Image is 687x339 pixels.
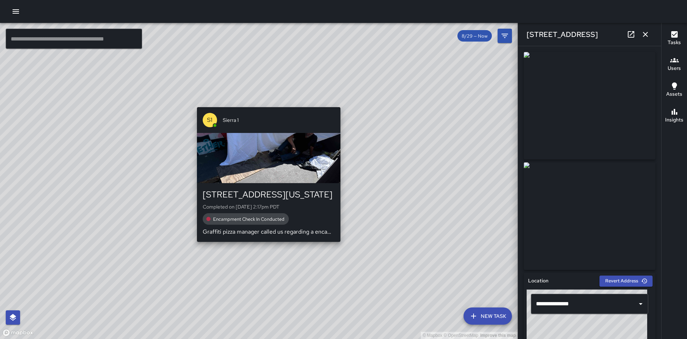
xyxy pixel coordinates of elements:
[223,116,335,124] span: Sierra 1
[662,103,687,129] button: Insights
[665,116,683,124] h6: Insights
[668,39,681,47] h6: Tasks
[203,203,335,210] p: Completed on [DATE] 2:17pm PDT
[666,90,682,98] h6: Assets
[527,29,598,40] h6: [STREET_ADDRESS]
[197,107,340,242] button: S1Sierra 1[STREET_ADDRESS][US_STATE]Completed on [DATE] 2:17pm PDTEncampment Check In ConductedGr...
[599,276,653,287] button: Revert Address
[528,277,549,285] h6: Location
[498,29,512,43] button: Filters
[457,33,492,39] span: 8/29 — Now
[207,116,212,124] p: S1
[662,52,687,77] button: Users
[524,162,655,270] img: request_images%2F4890c850-8519-11f0-8c8b-298910bf6649
[662,77,687,103] button: Assets
[524,52,655,159] img: request_images%2F479ea020-8519-11f0-8c8b-298910bf6649
[203,228,335,236] p: Graffiti pizza manager called us regarding a encampment that was currently being set up on his pa...
[464,307,512,325] button: New Task
[662,26,687,52] button: Tasks
[668,65,681,72] h6: Users
[203,189,335,200] div: [STREET_ADDRESS][US_STATE]
[209,216,289,222] span: Encampment Check In Conducted
[636,299,646,309] button: Open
